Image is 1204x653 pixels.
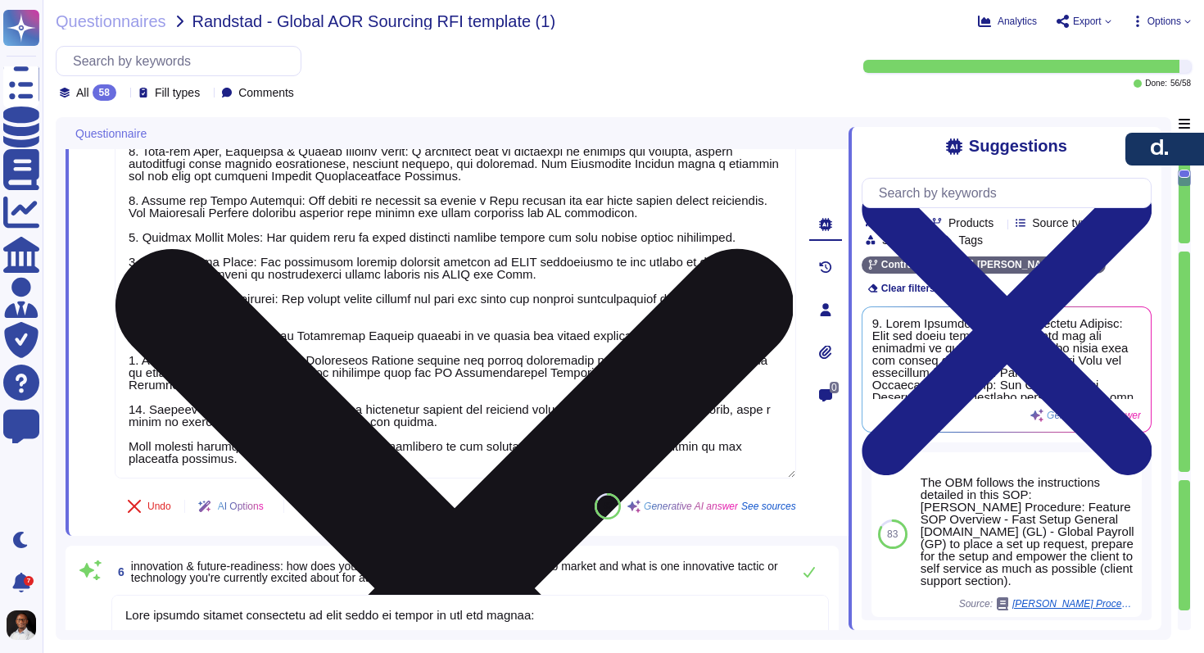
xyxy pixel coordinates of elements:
input: Search by keywords [65,47,301,75]
span: Source: [959,597,1135,610]
span: Comments [238,87,294,98]
span: All [76,87,89,98]
span: 0 [830,382,839,393]
span: Analytics [998,16,1037,26]
span: Options [1147,16,1181,26]
button: Analytics [978,15,1037,28]
img: user [7,610,36,640]
button: user [3,607,48,643]
div: 58 [93,84,116,101]
span: Questionnaires [56,13,166,29]
span: 56 / 58 [1170,79,1191,88]
span: Questionnaire [75,128,147,139]
span: 83 [887,529,898,539]
span: Fill types [155,87,200,98]
span: Done: [1145,79,1167,88]
span: Randstad - Global AOR Sourcing RFI template (1) [192,13,556,29]
span: 6 [111,566,124,578]
div: 7 [24,576,34,586]
div: The OBM follows the instructions detailed in this SOP: [PERSON_NAME] Procedure: Feature SOP Overv... [921,476,1135,587]
span: 82 [604,501,613,510]
span: [PERSON_NAME] Procedure: Global Payroll: How to set up Payroll.pdf [1012,599,1135,609]
span: Export [1073,16,1102,26]
input: Search by keywords [871,179,1151,207]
